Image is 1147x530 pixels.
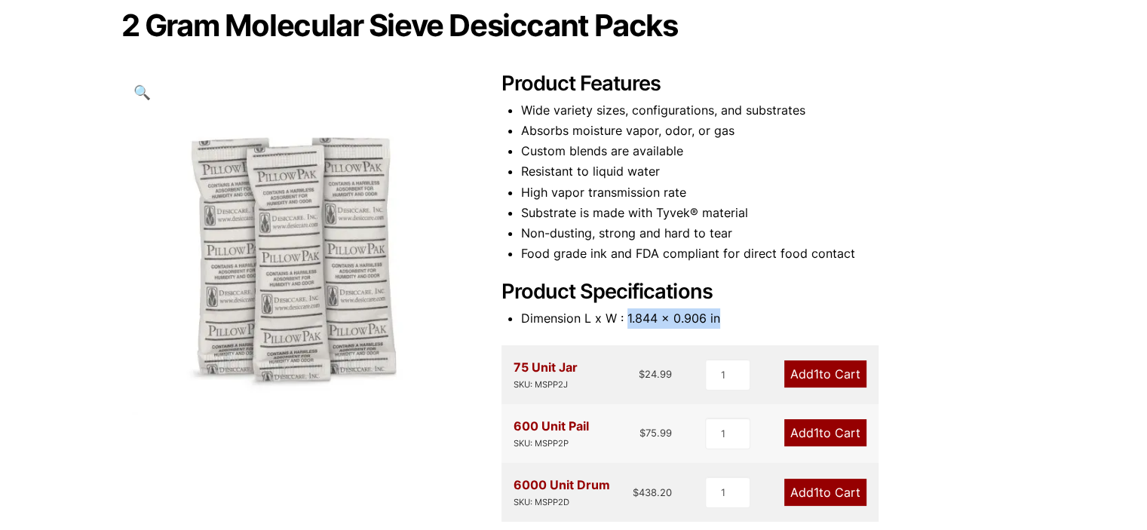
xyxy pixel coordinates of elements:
[514,495,610,510] div: SKU: MSPP2D
[784,479,866,506] a: Add1to Cart
[521,121,1026,141] li: Absorbs moisture vapor, odor, or gas
[633,486,672,498] bdi: 438.20
[814,485,819,500] span: 1
[133,84,151,100] span: 🔍
[784,419,866,446] a: Add1to Cart
[784,360,866,388] a: Add1to Cart
[514,378,578,392] div: SKU: MSPP2J
[521,100,1026,121] li: Wide variety sizes, configurations, and substrates
[639,368,645,380] span: $
[514,357,578,392] div: 75 Unit Jar
[633,486,639,498] span: $
[521,203,1026,223] li: Substrate is made with Tyvek® material
[639,368,672,380] bdi: 24.99
[521,182,1026,203] li: High vapor transmission rate
[521,308,1026,329] li: Dimension L x W : 1.844 x 0.906 in
[121,10,1026,41] h1: 2 Gram Molecular Sieve Desiccant Packs
[639,427,646,439] span: $
[121,72,163,113] a: View full-screen image gallery
[521,244,1026,264] li: Food grade ink and FDA compliant for direct food contact
[521,161,1026,182] li: Resistant to liquid water
[521,141,1026,161] li: Custom blends are available
[501,72,1026,97] h2: Product Features
[814,366,819,381] span: 1
[514,475,610,510] div: 6000 Unit Drum
[514,437,589,451] div: SKU: MSPP2P
[501,280,1026,305] h2: Product Specifications
[514,416,589,451] div: 600 Unit Pail
[521,223,1026,244] li: Non-dusting, strong and hard to tear
[639,427,672,439] bdi: 75.99
[814,425,819,440] span: 1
